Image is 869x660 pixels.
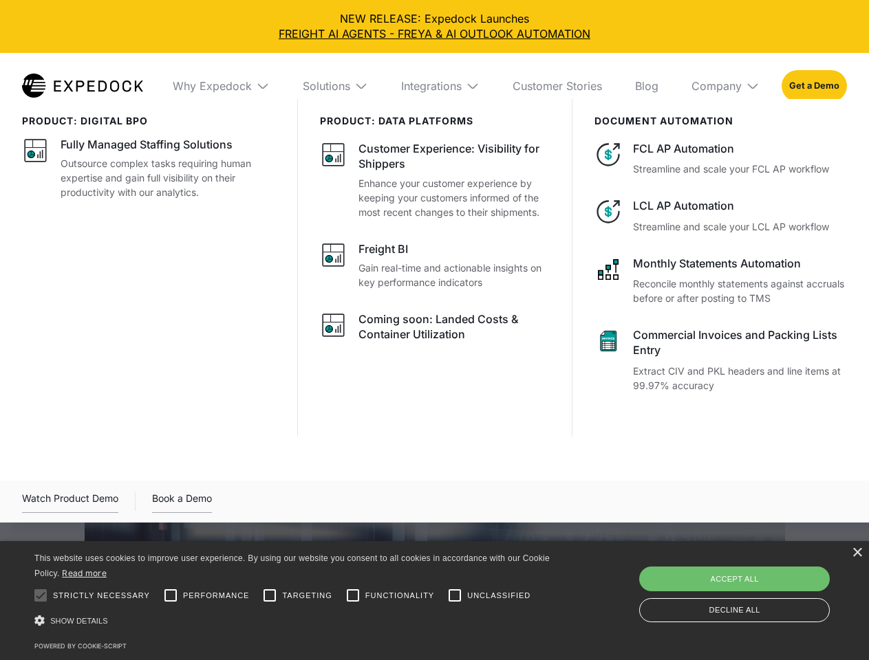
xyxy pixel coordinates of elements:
div: Fully Managed Staffing Solutions [61,137,233,152]
a: FCL AP AutomationStreamline and scale your FCL AP workflow [594,141,847,176]
p: Reconcile monthly statements against accruals before or after posting to TMS [633,276,847,305]
a: Fully Managed Staffing SolutionsOutsource complex tasks requiring human expertise and gain full v... [22,137,275,199]
span: Targeting [282,590,332,602]
div: document automation [594,115,847,127]
div: Watch Product Demo [22,490,118,513]
a: Customer Stories [502,53,613,119]
p: Streamline and scale your FCL AP workflow [633,162,847,176]
iframe: Chat Widget [640,511,869,660]
div: LCL AP Automation [633,198,847,213]
div: Company [680,53,771,119]
span: Unclassified [467,590,530,602]
div: Show details [34,611,555,630]
p: Extract CIV and PKL headers and line items at 99.97% accuracy [633,364,847,393]
div: product: digital bpo [22,115,275,127]
div: Solutions [292,53,379,119]
a: Freight BIGain real-time and actionable insights on key performance indicators [320,241,550,289]
div: Why Expedock [173,79,252,93]
div: Solutions [303,79,350,93]
div: Integrations [401,79,462,93]
div: Company [691,79,742,93]
div: Why Expedock [162,53,281,119]
div: Commercial Invoices and Packing Lists Entry [633,327,847,358]
a: Book a Demo [152,490,212,513]
a: Monthly Statements AutomationReconcile monthly statements against accruals before or after postin... [594,256,847,305]
a: Blog [624,53,669,119]
a: Commercial Invoices and Packing Lists EntryExtract CIV and PKL headers and line items at 99.97% a... [594,327,847,393]
p: Enhance your customer experience by keeping your customers informed of the most recent changes to... [358,176,550,219]
span: Strictly necessary [53,590,150,602]
span: Show details [50,617,108,625]
a: FREIGHT AI AGENTS - FREYA & AI OUTLOOK AUTOMATION [11,26,858,41]
div: Coming soon: Landed Costs & Container Utilization [358,311,550,342]
div: Freight BI [358,241,408,256]
span: Functionality [365,590,434,602]
p: Gain real-time and actionable insights on key performance indicators [358,261,550,289]
span: This website uses cookies to improve user experience. By using our website you consent to all coo... [34,553,550,579]
div: Monthly Statements Automation [633,256,847,271]
p: Streamline and scale your LCL AP workflow [633,219,847,234]
a: Coming soon: Landed Costs & Container Utilization [320,311,550,346]
a: Customer Experience: Visibility for ShippersEnhance your customer experience by keeping your cust... [320,141,550,219]
a: Read more [62,568,107,578]
div: NEW RELEASE: Expedock Launches [11,11,858,42]
div: Integrations [390,53,491,119]
a: LCL AP AutomationStreamline and scale your LCL AP workflow [594,198,847,233]
div: PRODUCT: data platforms [320,115,550,127]
span: Performance [183,590,250,602]
div: FCL AP Automation [633,141,847,156]
a: open lightbox [22,490,118,513]
p: Outsource complex tasks requiring human expertise and gain full visibility on their productivity ... [61,156,275,199]
a: Powered by cookie-script [34,642,127,650]
a: Get a Demo [782,70,847,102]
div: Customer Experience: Visibility for Shippers [358,141,550,172]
